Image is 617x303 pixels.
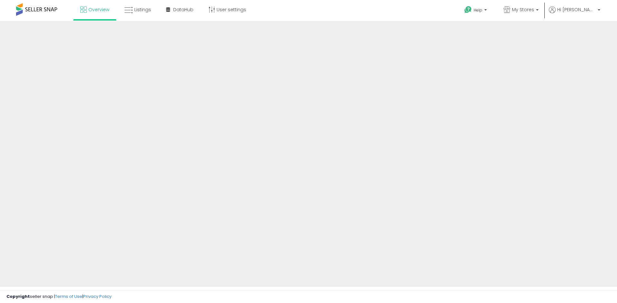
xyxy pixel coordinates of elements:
span: Hi [PERSON_NAME] [557,6,596,13]
span: Listings [134,6,151,13]
span: My Stores [512,6,534,13]
a: Hi [PERSON_NAME] [549,6,600,21]
span: DataHub [173,6,193,13]
span: Help [474,7,482,13]
i: Get Help [464,6,472,14]
span: Overview [88,6,109,13]
a: Help [459,1,493,21]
